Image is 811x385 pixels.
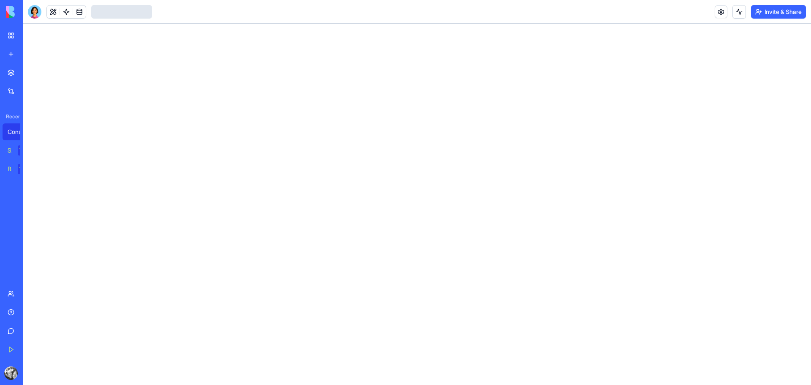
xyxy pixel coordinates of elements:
a: Construction Manager [3,123,36,140]
div: TRY [18,164,31,174]
div: Construction Manager [8,128,31,136]
div: Social Media Content Generator [8,146,12,155]
a: Social Media Content GeneratorTRY [3,142,36,159]
img: ACg8ocJ6SvoMO2FHrREclta_sPmxNb2iTfi3XyzmaDnfXoXRDTSmXWL4=s96-c [4,366,18,380]
div: TRY [18,145,31,156]
span: Recent [3,113,20,120]
a: Banner StudioTRY [3,161,36,177]
button: Invite & Share [751,5,806,19]
img: logo [6,6,58,18]
div: Banner Studio [8,165,12,173]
